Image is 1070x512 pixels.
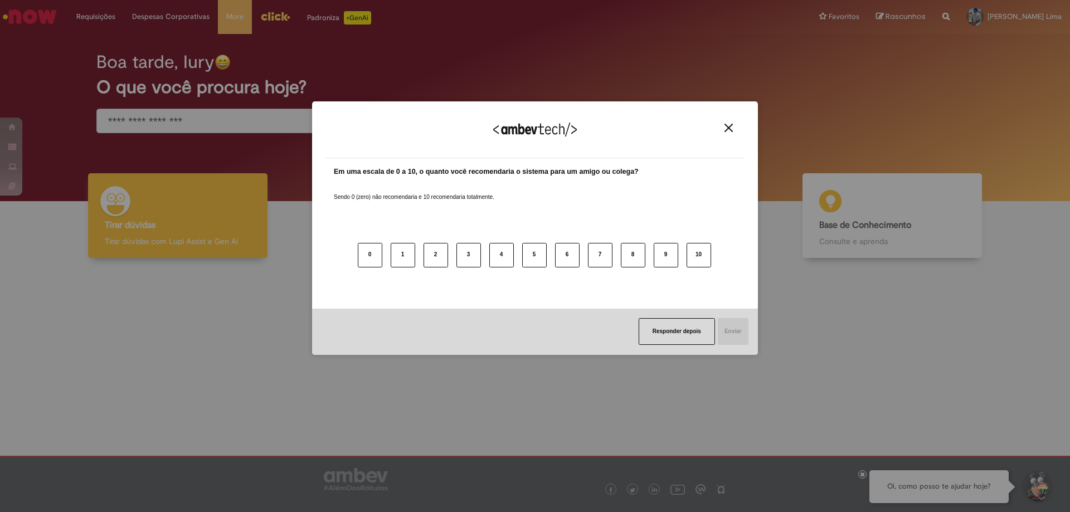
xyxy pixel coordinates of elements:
[489,243,514,267] button: 4
[721,123,736,133] button: Close
[456,243,481,267] button: 3
[687,243,711,267] button: 10
[724,124,733,132] img: Close
[334,180,494,201] label: Sendo 0 (zero) não recomendaria e 10 recomendaria totalmente.
[555,243,580,267] button: 6
[654,243,678,267] button: 9
[522,243,547,267] button: 5
[493,123,577,136] img: Logo Ambevtech
[358,243,382,267] button: 0
[621,243,645,267] button: 8
[639,318,715,345] button: Responder depois
[588,243,612,267] button: 7
[391,243,415,267] button: 1
[424,243,448,267] button: 2
[334,167,639,177] label: Em uma escala de 0 a 10, o quanto você recomendaria o sistema para um amigo ou colega?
